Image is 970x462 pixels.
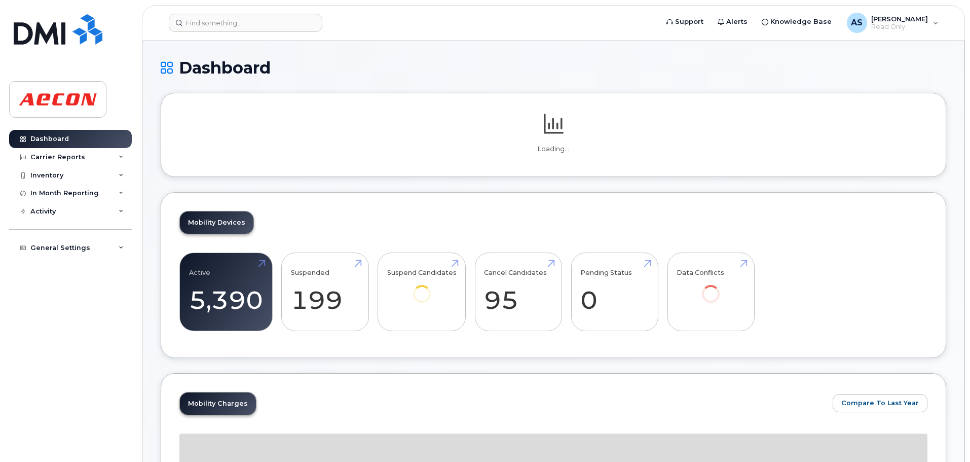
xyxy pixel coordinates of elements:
a: Suspended 199 [291,259,359,326]
button: Compare To Last Year [833,394,927,412]
a: Data Conflicts [677,259,745,317]
a: Active 5,390 [189,259,263,326]
span: Compare To Last Year [841,398,919,408]
a: Mobility Devices [180,211,253,234]
a: Mobility Charges [180,393,256,415]
a: Pending Status 0 [580,259,649,326]
p: Loading... [179,145,927,154]
a: Cancel Candidates 95 [484,259,552,326]
a: Suspend Candidates [387,259,457,317]
h1: Dashboard [161,59,946,77]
